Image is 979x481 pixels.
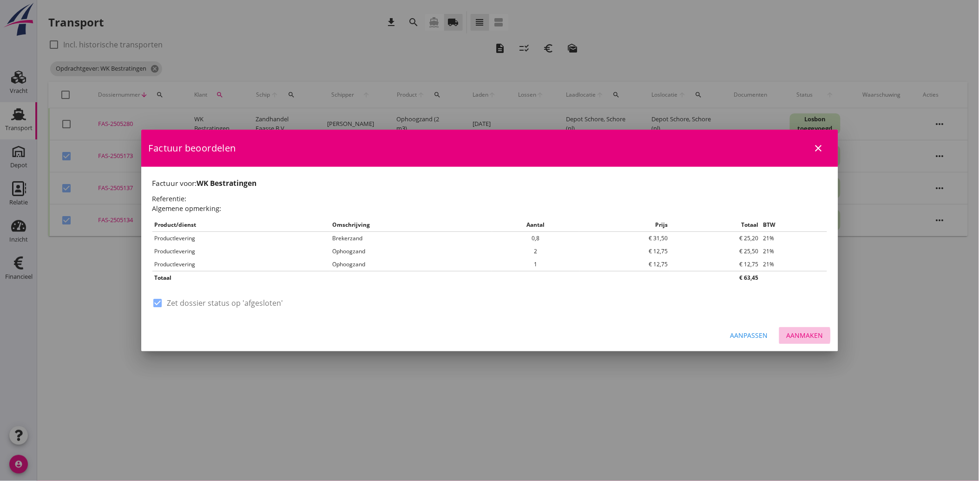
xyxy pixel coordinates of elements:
h1: Factuur voor: [152,178,827,189]
td: € 25,50 [670,245,761,258]
td: 0,8 [492,231,579,245]
td: € 12,75 [579,245,670,258]
td: Productlevering [152,231,330,245]
strong: WK Bestratingen [197,178,257,188]
td: Brekerzand [330,231,493,245]
td: € 12,75 [670,258,761,271]
div: Aanpassen [730,330,768,340]
td: 21% [761,245,827,258]
th: Totaal [670,218,761,232]
td: 2 [492,245,579,258]
td: Ophoogzand [330,245,493,258]
h2: Referentie: Algemene opmerking: [152,194,827,214]
th: € 63,45 [670,271,761,284]
td: Ophoogzand [330,258,493,271]
td: 21% [761,231,827,245]
td: 21% [761,258,827,271]
th: Omschrijving [330,218,493,232]
td: Productlevering [152,258,330,271]
td: € 12,75 [579,258,670,271]
div: Aanmaken [787,330,823,340]
th: BTW [761,218,827,232]
div: Factuur beoordelen [141,130,838,167]
td: Productlevering [152,245,330,258]
button: Aanmaken [779,327,831,344]
th: Product/dienst [152,218,330,232]
th: Prijs [579,218,670,232]
td: 1 [492,258,579,271]
label: Zet dossier status op 'afgesloten' [167,298,283,308]
td: € 25,20 [670,231,761,245]
button: Aanpassen [723,327,775,344]
th: Aantal [492,218,579,232]
th: Totaal [152,271,670,284]
td: € 31,50 [579,231,670,245]
i: close [813,143,824,154]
